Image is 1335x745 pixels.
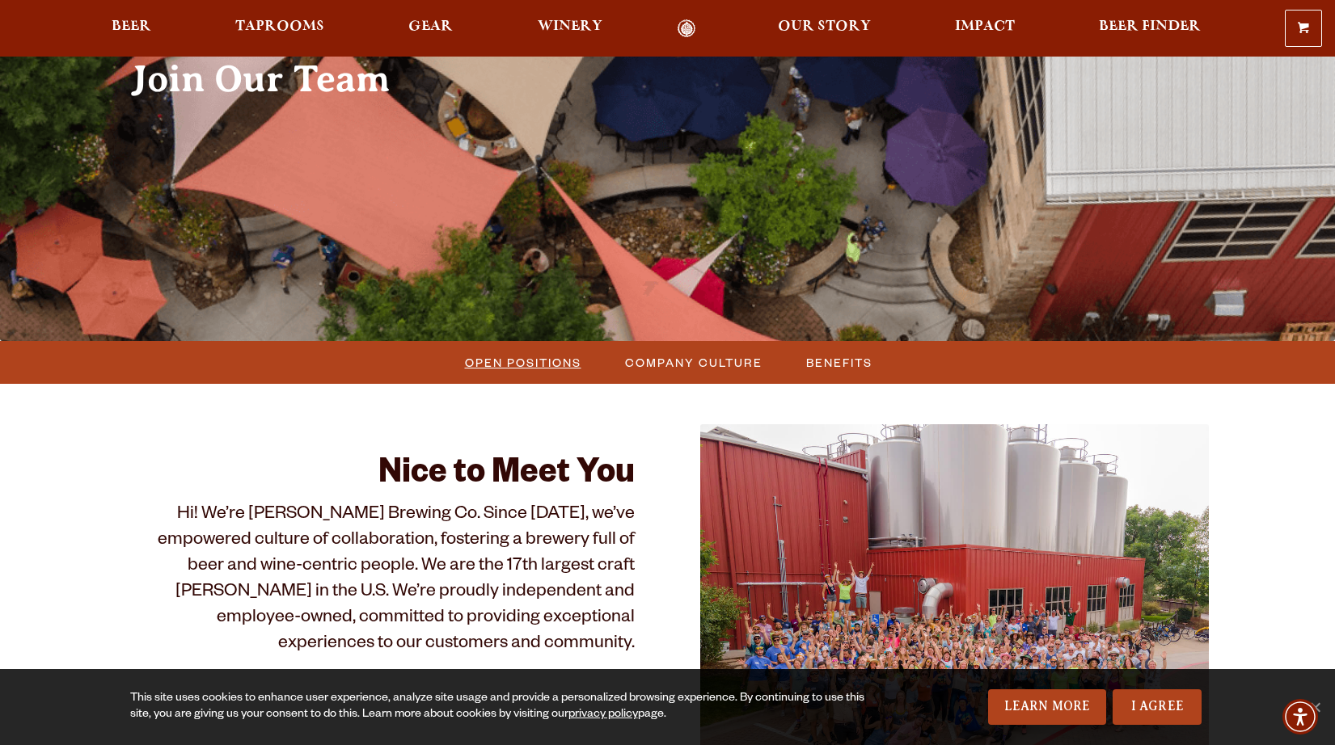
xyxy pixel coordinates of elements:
[158,506,635,655] span: Hi! We’re [PERSON_NAME] Brewing Co. Since [DATE], we’ve empowered culture of collaboration, foste...
[615,351,771,374] a: Company Culture
[767,19,881,38] a: Our Story
[568,709,638,722] a: privacy policy
[538,20,602,33] span: Winery
[988,689,1107,725] a: Learn More
[398,19,463,38] a: Gear
[455,351,589,374] a: Open Positions
[527,19,613,38] a: Winery
[955,20,1015,33] span: Impact
[465,351,581,374] span: Open Positions
[944,19,1025,38] a: Impact
[235,20,324,33] span: Taprooms
[806,351,872,374] span: Benefits
[1113,689,1202,725] a: I Agree
[657,19,717,38] a: Odell Home
[1099,20,1201,33] span: Beer Finder
[796,351,881,374] a: Benefits
[130,691,883,723] div: This site uses cookies to enhance user experience, analyze site usage and provide a personalized ...
[625,351,763,374] span: Company Culture
[101,19,162,38] a: Beer
[1088,19,1211,38] a: Beer Finder
[131,59,636,99] h2: Join Our Team
[225,19,335,38] a: Taprooms
[112,20,151,33] span: Beer
[126,457,636,495] h2: Nice to Meet You
[778,20,871,33] span: Our Story
[1282,699,1318,734] div: Accessibility Menu
[408,20,453,33] span: Gear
